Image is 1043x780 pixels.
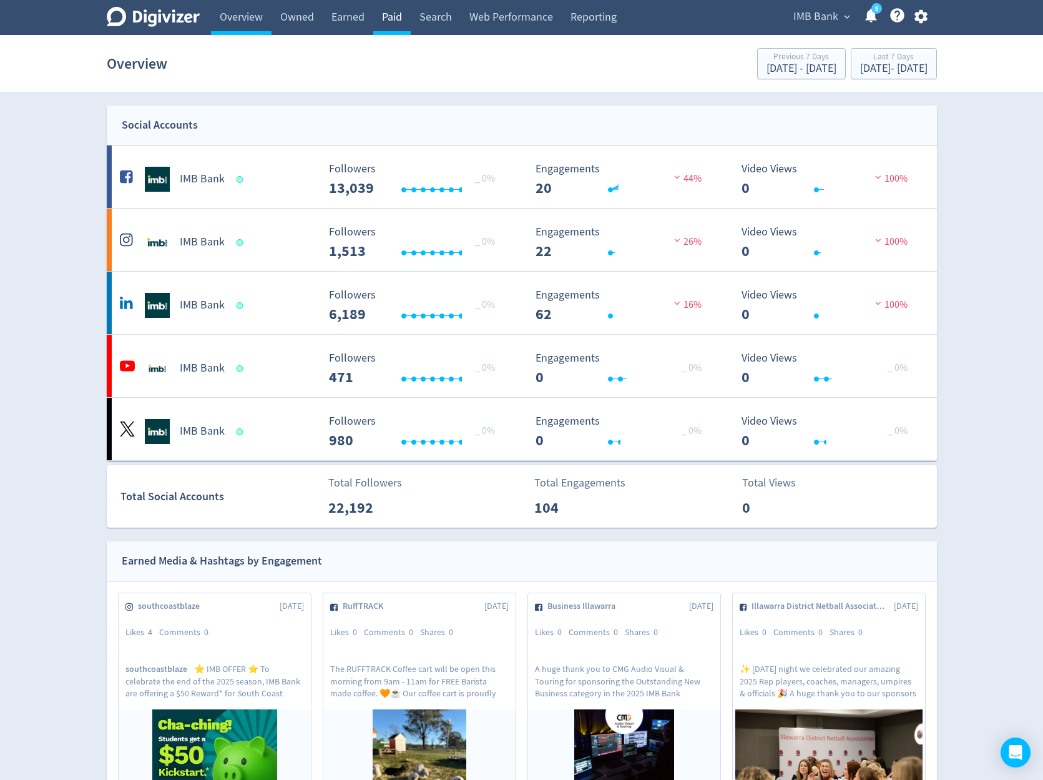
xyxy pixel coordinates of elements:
[236,302,247,309] span: Data last synced: 9 Sep 2025, 7:02pm (AEST)
[145,293,170,318] img: IMB Bank undefined
[773,626,830,639] div: Comments
[145,230,170,255] img: IMB Bank undefined
[671,172,683,182] img: negative-performance.svg
[740,663,918,698] p: ✨ [DATE] night we celebrated our amazing 2025 Rep players, coaches, managers, umpires & officials...
[449,626,453,638] span: 0
[742,475,814,491] p: Total Views
[735,352,923,385] svg: Video Views 0
[125,663,304,698] p: ⭐️ IMB OFFER ⭐️ To celebrate the end of the 2025 season, IMB Bank are offering a $50 Reward* for ...
[323,415,510,448] svg: Followers ---
[757,48,846,79] button: Previous 7 Days[DATE] - [DATE]
[762,626,766,638] span: 0
[766,63,836,74] div: [DATE] - [DATE]
[180,172,225,187] h5: IMB Bank
[851,48,937,79] button: Last 7 Days[DATE]- [DATE]
[1001,738,1031,768] div: Open Intercom Messenger
[752,600,893,613] span: Illawarra District Netball Association
[766,52,836,63] div: Previous 7 Days
[625,626,665,639] div: Shares
[323,226,510,259] svg: Followers ---
[529,415,717,448] svg: Engagements 0
[475,425,495,437] span: _ 0%
[323,289,510,322] svg: Followers ---
[888,362,908,374] span: _ 0%
[353,626,357,638] span: 0
[874,4,878,13] text: 5
[529,226,717,259] svg: Engagements 22
[204,626,208,638] span: 0
[872,172,884,182] img: negative-performance.svg
[830,626,869,639] div: Shares
[671,299,702,311] span: 16%
[107,209,937,271] a: IMB Bank undefinedIMB Bank Followers --- _ 0% Followers 1,513 Engagements 22 Engagements 22 26% V...
[236,176,247,183] span: Data last synced: 9 Sep 2025, 9:02pm (AEST)
[236,239,247,246] span: Data last synced: 10 Sep 2025, 2:02am (AEST)
[475,299,495,311] span: _ 0%
[860,63,928,74] div: [DATE] - [DATE]
[122,552,322,570] div: Earned Media & Hashtags by Engagement
[145,356,170,381] img: IMB Bank undefined
[689,600,713,613] span: [DATE]
[793,7,838,27] span: IMB Bank
[484,600,509,613] span: [DATE]
[682,425,702,437] span: _ 0%
[872,299,908,311] span: 100%
[682,362,702,374] span: _ 0%
[159,626,215,639] div: Comments
[534,496,606,519] p: 104
[529,352,717,385] svg: Engagements 0
[409,626,413,638] span: 0
[107,335,937,397] a: IMB Bank undefinedIMB Bank Followers --- _ 0% Followers 471 Engagements 0 Engagements 0 _ 0% Vide...
[330,626,364,639] div: Likes
[180,424,225,439] h5: IMB Bank
[328,496,400,519] p: 22,192
[535,626,569,639] div: Likes
[120,488,320,506] div: Total Social Accounts
[328,475,402,491] p: Total Followers
[180,235,225,250] h5: IMB Bank
[236,428,247,435] span: Data last synced: 10 Sep 2025, 4:01am (AEST)
[872,172,908,185] span: 100%
[323,352,510,385] svg: Followers ---
[125,663,194,675] span: southcoastblaze
[145,167,170,192] img: IMB Bank undefined
[343,600,390,613] span: RuffTRACK
[888,425,908,437] span: _ 0%
[280,600,304,613] span: [DATE]
[872,235,908,248] span: 100%
[180,298,225,313] h5: IMB Bank
[107,146,937,208] a: IMB Bank undefinedIMB Bank Followers --- _ 0% Followers 13,039 Engagements 20 Engagements 20 44% ...
[735,415,923,448] svg: Video Views 0
[671,235,683,245] img: negative-performance.svg
[364,626,420,639] div: Comments
[858,626,863,638] span: 0
[122,116,198,134] div: Social Accounts
[125,626,159,639] div: Likes
[614,626,618,638] span: 0
[735,226,923,259] svg: Video Views 0
[107,272,937,334] a: IMB Bank undefinedIMB Bank Followers --- _ 0% Followers 6,189 Engagements 62 Engagements 62 16% V...
[872,299,884,308] img: negative-performance.svg
[671,299,683,308] img: negative-performance.svg
[180,361,225,376] h5: IMB Bank
[475,362,495,374] span: _ 0%
[148,626,152,638] span: 4
[534,475,625,491] p: Total Engagements
[529,289,717,322] svg: Engagements 62
[145,419,170,444] img: IMB Bank undefined
[535,663,713,698] p: A huge thank you to CMG Audio Visual & Touring for sponsoring the Outstanding New Business catego...
[107,44,167,84] h1: Overview
[860,52,928,63] div: Last 7 Days
[420,626,460,639] div: Shares
[872,235,884,245] img: negative-performance.svg
[818,626,823,638] span: 0
[529,163,717,196] svg: Engagements 20
[894,600,918,613] span: [DATE]
[742,496,814,519] p: 0
[569,626,625,639] div: Comments
[475,172,495,185] span: _ 0%
[671,172,702,185] span: 44%
[236,365,247,372] span: Data last synced: 10 Sep 2025, 10:02am (AEST)
[557,626,562,638] span: 0
[735,163,923,196] svg: Video Views 0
